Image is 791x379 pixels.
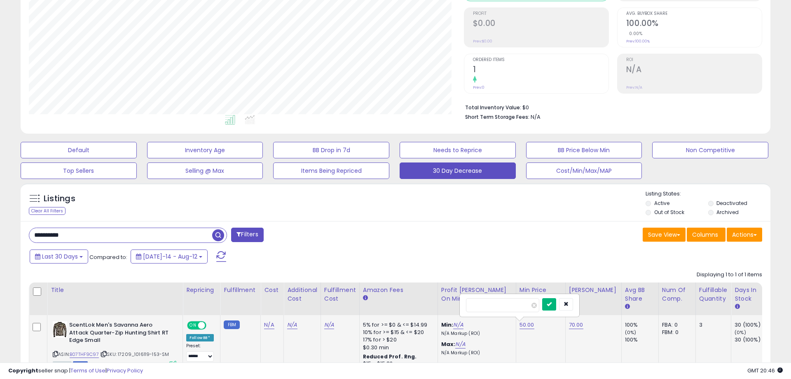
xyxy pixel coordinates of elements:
li: $0 [465,102,756,112]
a: Privacy Policy [107,367,143,374]
span: | SKU: 17209_1016119-153-SM [100,351,169,358]
span: Columns [692,231,718,239]
a: N/A [453,321,463,329]
a: 70.00 [569,321,583,329]
p: N/A Markup (ROI) [441,331,510,337]
small: Amazon Fees. [363,294,368,302]
strong: Copyright [8,367,38,374]
p: N/A Markup (ROI) [441,350,510,356]
div: Repricing [186,286,217,294]
h2: 100.00% [626,19,762,30]
button: Save View [643,228,686,242]
b: Min: [441,321,454,329]
span: N/A [531,113,541,121]
div: Preset: [186,343,214,362]
span: Last 30 Days [42,252,78,261]
h2: N/A [626,65,762,76]
b: Reduced Prof. Rng. [363,353,417,360]
label: Active [654,200,669,207]
small: Prev: 100.00% [626,39,650,44]
div: Displaying 1 to 1 of 1 items [697,271,762,279]
button: Top Sellers [21,162,137,179]
a: N/A [455,340,465,348]
span: 2025-09-12 20:46 GMT [747,367,783,374]
button: BB Price Below Min [526,142,642,158]
a: 50.00 [520,321,534,329]
label: Archived [716,209,739,216]
div: 10% for >= $15 & <= $20 [363,329,431,336]
a: N/A [287,321,297,329]
div: Cost [264,286,280,294]
button: Last 30 Days [30,250,88,264]
small: Days In Stock. [735,303,740,311]
div: Amazon Fees [363,286,434,294]
span: Profit [473,12,608,16]
span: ROI [626,58,762,62]
small: Prev: N/A [626,85,642,90]
label: Out of Stock [654,209,684,216]
small: 0.00% [626,31,643,37]
button: Needs to Reprice [400,142,516,158]
span: Compared to: [89,253,127,261]
a: Terms of Use [70,367,105,374]
div: Min Price [520,286,562,294]
div: Days In Stock [735,286,765,303]
div: Avg BB Share [625,286,655,303]
div: 17% for > $20 [363,336,431,344]
button: 30 Day Decrease [400,162,516,179]
small: (0%) [625,329,637,336]
button: BB Drop in 7d [273,142,389,158]
button: Default [21,142,137,158]
div: Follow BB * [186,334,214,341]
p: Listing States: [646,190,770,198]
div: Profit [PERSON_NAME] on Min/Max [441,286,513,303]
span: ON [188,322,198,329]
div: 30 (100%) [735,321,768,329]
a: B07THF9C97 [70,351,99,358]
button: Inventory Age [147,142,263,158]
button: Items Being Repriced [273,162,389,179]
th: The percentage added to the cost of goods (COGS) that forms the calculator for Min & Max prices. [438,282,516,315]
div: Clear All Filters [29,207,66,215]
div: 100% [625,321,658,329]
small: Avg BB Share. [625,303,630,311]
h2: $0.00 [473,19,608,30]
div: FBA: 0 [662,321,689,329]
b: Short Term Storage Fees: [465,113,529,120]
button: Columns [687,228,725,242]
button: Cost/Min/Max/MAP [526,162,642,179]
img: 51ymRDe3T+L._SL40_.jpg [53,321,67,338]
div: 30 (100%) [735,336,768,344]
button: Filters [231,228,263,242]
button: Actions [727,228,762,242]
small: Prev: 0 [473,85,484,90]
div: Additional Cost [287,286,317,303]
div: 5% for >= $0 & <= $14.99 [363,321,431,329]
div: seller snap | | [8,367,143,375]
div: FBM: 0 [662,329,689,336]
div: Fulfillment [224,286,257,294]
div: Fulfillable Quantity [699,286,728,303]
div: Title [51,286,179,294]
div: $0.30 min [363,344,431,351]
b: Max: [441,340,456,348]
span: Avg. Buybox Share [626,12,762,16]
h2: 1 [473,65,608,76]
span: Ordered Items [473,58,608,62]
button: [DATE]-14 - Aug-12 [131,250,208,264]
b: Total Inventory Value: [465,104,521,111]
label: Deactivated [716,200,747,207]
a: N/A [264,321,274,329]
div: 3 [699,321,725,329]
button: Selling @ Max [147,162,263,179]
span: OFF [205,322,218,329]
div: 100% [625,336,658,344]
h5: Listings [44,193,75,205]
small: (0%) [735,329,746,336]
div: Fulfillment Cost [324,286,356,303]
span: [DATE]-14 - Aug-12 [143,252,197,261]
button: Non Competitive [652,142,768,158]
small: Prev: $0.00 [473,39,492,44]
div: [PERSON_NAME] [569,286,618,294]
b: ScentLok Men's Savanna Aero Attack Quarter-Zip Hunting Shirt RT Edge Small [69,321,169,346]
